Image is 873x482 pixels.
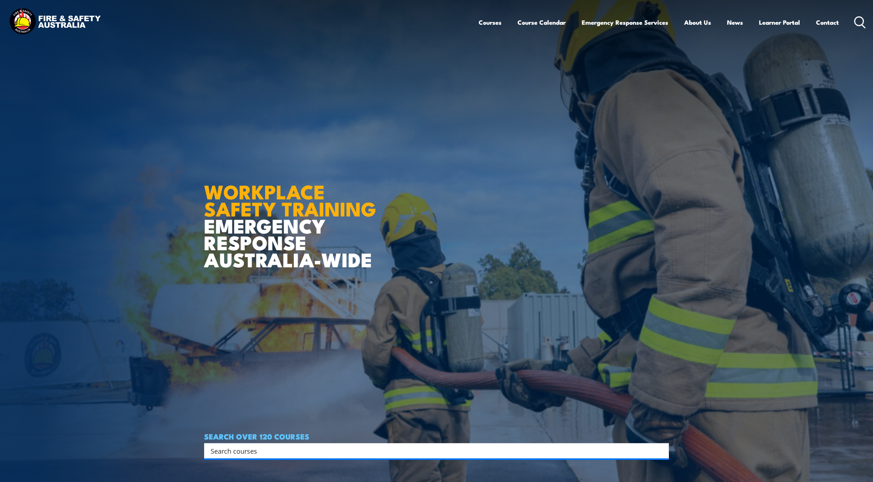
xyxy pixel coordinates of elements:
[656,446,666,456] button: Search magnifier button
[204,432,669,440] h4: SEARCH OVER 120 COURSES
[204,165,382,268] h1: EMERGENCY RESPONSE AUSTRALIA-WIDE
[479,13,502,32] a: Courses
[517,13,566,32] a: Course Calendar
[684,13,711,32] a: About Us
[816,13,839,32] a: Contact
[582,13,668,32] a: Emergency Response Services
[727,13,743,32] a: News
[204,176,376,223] strong: WORKPLACE SAFETY TRAINING
[211,445,653,456] input: Search input
[212,446,654,456] form: Search form
[759,13,800,32] a: Learner Portal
